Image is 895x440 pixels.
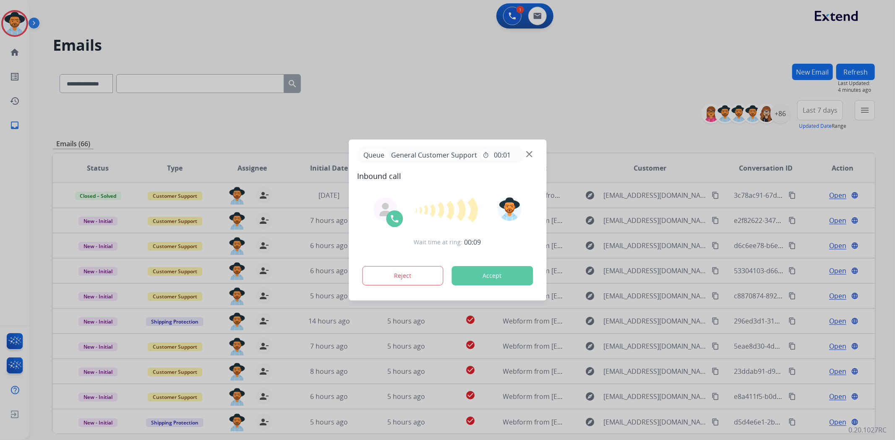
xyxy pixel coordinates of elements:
[389,214,399,224] img: call-icon
[451,266,533,285] button: Accept
[360,150,388,160] p: Queue
[498,197,522,221] img: avatar
[362,266,444,285] button: Reject
[494,150,511,160] span: 00:01
[482,152,489,158] mat-icon: timer
[388,150,480,160] span: General Customer Support
[357,170,538,182] span: Inbound call
[526,151,532,158] img: close-button
[414,238,463,246] span: Wait time at ring:
[378,203,392,216] img: agent-avatar
[464,237,481,247] span: 00:09
[848,425,887,435] p: 0.20.1027RC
